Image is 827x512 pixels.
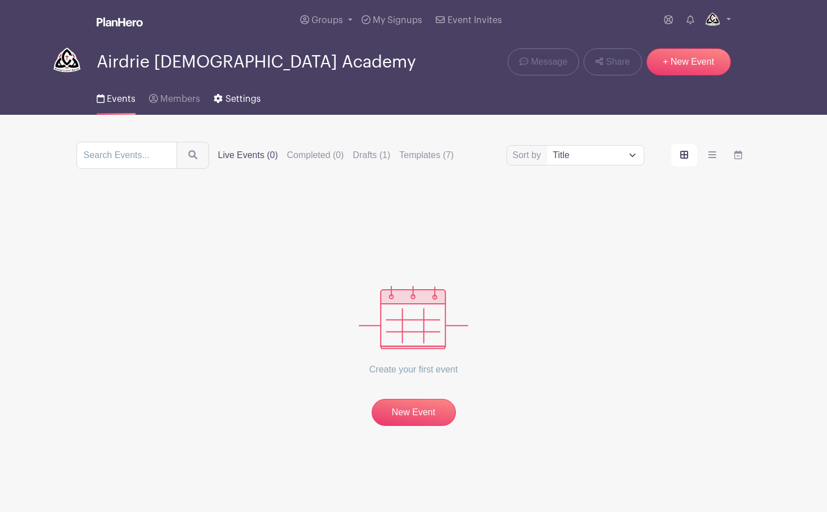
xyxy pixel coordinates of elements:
[703,11,721,29] img: aca-320x320.png
[149,79,200,115] a: Members
[353,149,391,162] label: Drafts (1)
[214,79,260,115] a: Settings
[225,95,261,104] span: Settings
[531,55,567,69] span: Message
[373,16,422,25] span: My Signups
[49,45,83,79] img: aca-320x320.png
[287,149,344,162] label: Completed (0)
[606,55,630,69] span: Share
[218,149,454,162] div: filters
[107,95,135,104] span: Events
[448,16,502,25] span: Event Invites
[97,53,416,71] span: Airdrie [DEMOGRAPHIC_DATA] Academy
[513,149,545,162] label: Sort by
[399,149,454,162] label: Templates (7)
[76,142,177,169] input: Search Events...
[647,48,731,75] a: + New Event
[218,149,278,162] label: Live Events (0)
[97,17,143,26] img: logo_white-6c42ec7e38ccf1d336a20a19083b03d10ae64f83f12c07503d8b9e83406b4c7d.svg
[359,349,468,390] p: Create your first event
[584,48,641,75] a: Share
[671,144,751,167] div: order and view
[508,48,579,75] a: Message
[311,16,343,25] span: Groups
[359,286,468,349] img: events_empty-56550af544ae17c43cc50f3ebafa394433d06d5f1891c01edc4b5d1d59cfda54.svg
[160,95,200,104] span: Members
[97,79,135,115] a: Events
[372,399,456,426] a: New Event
